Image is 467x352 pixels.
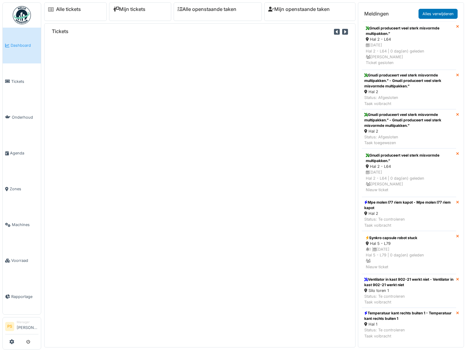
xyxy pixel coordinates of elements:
[17,320,38,333] li: [PERSON_NAME]
[3,207,41,243] a: Machines
[366,235,452,241] div: Synkro capsule robot stuck
[3,99,41,135] a: Onderhoud
[56,6,81,12] a: Alle tickets
[12,114,38,120] span: Onderhoud
[362,21,456,70] a: Gnudi produceert veel sterk misvormde multipakken.” Hal 2 - L64 [DATE]Hal 2 - L64 | 0 dag(en) gel...
[362,148,456,197] a: Gnudi produceert veel sterk misvormde multipakken.” Hal 2 - L64 [DATE]Hal 2 - L64 | 0 dag(en) gel...
[364,310,454,321] div: Temperatuur kant rechts buiten 1 - Temperatuur kant rechts buiten 1
[362,308,456,342] a: Temperatuur kant rechts buiten 1 - Temperatuur kant rechts buiten 1 Hal 1 Status: Te controlerenT...
[364,200,454,211] div: Mpe molen l77 riem kapot - Mpe molen l77 riem kapot
[364,89,454,95] div: Hal 2
[11,258,38,263] span: Voorraad
[366,153,452,164] div: Gnudi produceert veel sterk misvormde multipakken.”
[366,25,452,36] div: Gnudi produceert veel sterk misvormde multipakken.”
[178,6,236,12] a: Alle openstaande taken
[3,28,41,63] a: Dashboard
[362,274,456,308] a: Ventilator in kast 902-21 werkt niet - Ventilator in kast 902-21 werkt niet Silo toren 1 Status: ...
[364,128,454,134] div: Hal 2
[10,150,38,156] span: Agenda
[10,186,38,192] span: Zones
[419,9,458,19] a: Alles verwijderen
[17,320,38,324] div: Manager
[366,42,452,66] div: [DATE] Hal 2 - L64 | 0 dag(en) geleden [PERSON_NAME] Ticket gesloten
[11,42,38,48] span: Dashboard
[364,112,454,128] div: Gnudi produceert veel sterk misvormde multipakken.” - Gnudi produceert veel sterk misvormde multi...
[11,79,38,84] span: Tickets
[364,73,454,89] div: Gnudi produceert veel sterk misvormde multipakken.” - Gnudi produceert veel sterk misvormde multi...
[268,6,330,12] a: Mijn openstaande taken
[3,279,41,314] a: Rapportage
[12,222,38,228] span: Machines
[366,164,452,169] div: Hal 2 - L64
[362,70,456,109] a: Gnudi produceert veel sterk misvormde multipakken.” - Gnudi produceert veel sterk misvormde multi...
[52,29,68,34] h6: Tickets
[11,294,38,300] span: Rapportage
[364,95,454,106] div: Status: Afgesloten Taak volbracht
[364,211,454,216] div: Hal 2
[364,321,454,327] div: Hal 1
[364,216,454,228] div: Status: Te controleren Taak volbracht
[5,320,38,334] a: PS Manager[PERSON_NAME]
[113,6,145,12] a: Mijn tickets
[364,277,454,288] div: Ventilator in kast 902-21 werkt niet - Ventilator in kast 902-21 werkt niet
[362,109,456,149] a: Gnudi produceert veel sterk misvormde multipakken.” - Gnudi produceert veel sterk misvormde multi...
[362,231,456,274] a: Synkro capsule robot stuck Hal 5 - L79 1 |[DATE]Hal 5 - L79 | 0 dag(en) geleden Nieuw ticket
[364,134,454,146] div: Status: Afgesloten Taak toegewezen
[366,246,452,270] div: 1 | [DATE] Hal 5 - L79 | 0 dag(en) geleden Nieuw ticket
[3,135,41,171] a: Agenda
[366,36,452,42] div: Hal 2 - L64
[366,169,452,193] div: [DATE] Hal 2 - L64 | 0 dag(en) geleden [PERSON_NAME] Nieuw ticket
[3,171,41,207] a: Zones
[364,327,454,339] div: Status: Te controleren Taak volbracht
[3,243,41,279] a: Voorraad
[5,322,14,331] li: PS
[364,288,454,293] div: Silo toren 1
[3,63,41,99] a: Tickets
[364,11,389,17] h6: Meldingen
[362,197,456,231] a: Mpe molen l77 riem kapot - Mpe molen l77 riem kapot Hal 2 Status: Te controlerenTaak volbracht
[366,241,452,246] div: Hal 5 - L79
[364,293,454,305] div: Status: Te controleren Taak volbracht
[13,6,31,24] img: Badge_color-CXgf-gQk.svg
